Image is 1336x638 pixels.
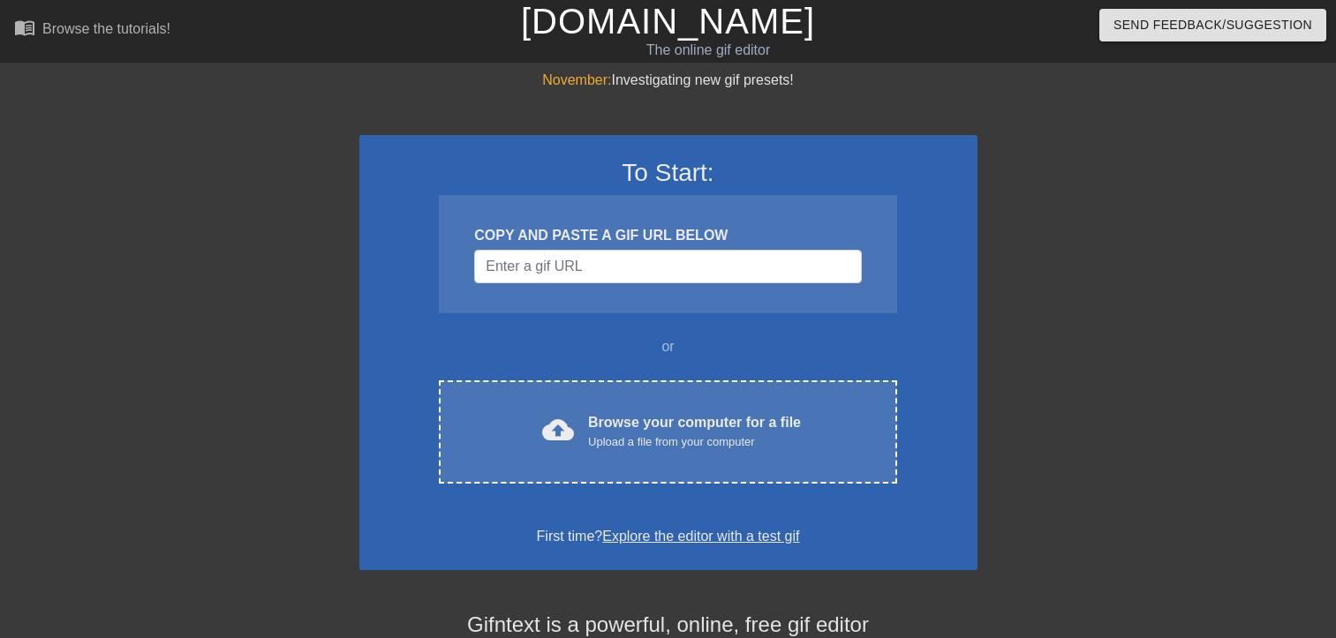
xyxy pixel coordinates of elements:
[521,2,815,41] a: [DOMAIN_NAME]
[588,433,801,451] div: Upload a file from your computer
[588,412,801,451] div: Browse your computer for a file
[42,21,170,36] div: Browse the tutorials!
[474,250,861,283] input: Username
[542,414,574,446] span: cloud_upload
[1113,14,1312,36] span: Send Feedback/Suggestion
[382,158,955,188] h3: To Start:
[14,17,170,44] a: Browse the tutorials!
[454,40,962,61] div: The online gif editor
[359,70,977,91] div: Investigating new gif presets!
[1099,9,1326,41] button: Send Feedback/Suggestion
[542,72,611,87] span: November:
[474,225,861,246] div: COPY AND PASTE A GIF URL BELOW
[14,17,35,38] span: menu_book
[382,526,955,547] div: First time?
[602,529,799,544] a: Explore the editor with a test gif
[405,336,932,357] div: or
[359,612,977,638] h4: Gifntext is a powerful, online, free gif editor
